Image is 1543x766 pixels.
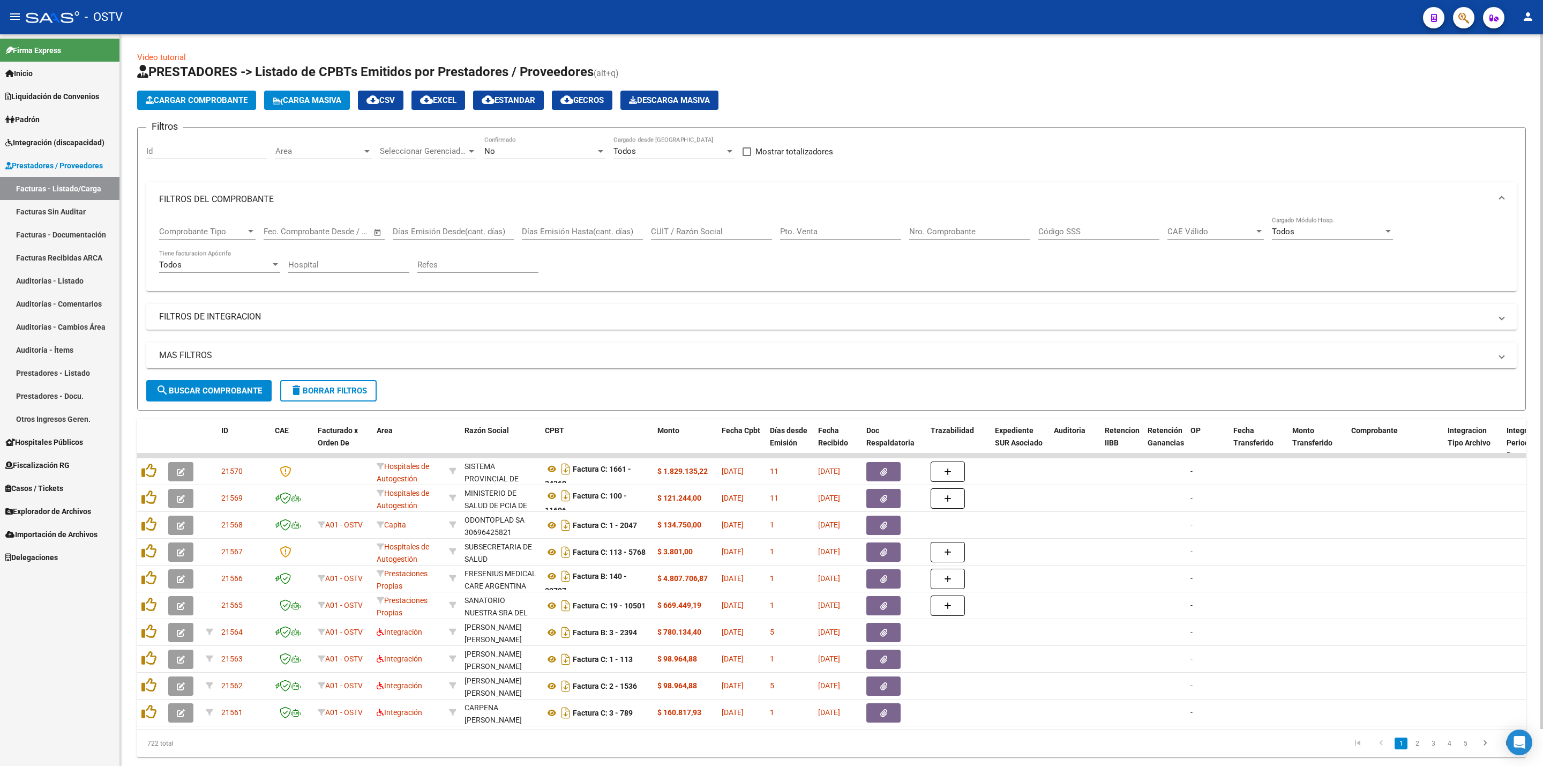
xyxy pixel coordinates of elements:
[559,651,573,668] i: Descargar documento
[862,419,926,466] datatable-header-cell: Doc Respaldatoria
[377,542,429,563] span: Hospitales de Autogestión
[814,419,862,466] datatable-header-cell: Fecha Recibido
[1448,426,1490,447] span: Integracion Tipo Archivo
[1411,738,1424,749] a: 2
[1441,734,1457,753] li: page 4
[573,709,633,717] strong: Factura C: 3 - 789
[1233,426,1274,447] span: Fecha Transferido
[156,386,262,396] span: Buscar Comprobante
[818,681,840,690] span: [DATE]
[657,681,697,690] strong: $ 98.964,88
[1190,467,1193,475] span: -
[221,547,243,556] span: 21567
[770,708,774,717] span: 1
[5,529,98,540] span: Importación de Archivos
[573,521,637,530] strong: Factura C: 1 - 2047
[85,5,123,29] span: - OSTV
[818,547,840,556] span: [DATE]
[573,655,633,664] strong: Factura C: 1 - 113
[465,514,525,526] div: ODONTOPLAD SA
[573,628,637,637] strong: Factura B: 3 - 2394
[1186,419,1229,466] datatable-header-cell: OP
[465,594,536,617] div: 30695504051
[465,648,536,673] div: [PERSON_NAME] [PERSON_NAME]
[217,419,271,466] datatable-header-cell: ID
[559,517,573,534] i: Descargar documento
[1499,738,1519,749] a: go to last page
[559,487,573,504] i: Descargar documento
[657,467,708,475] strong: $ 1.829.135,22
[465,568,536,590] div: 30635815201
[372,419,445,466] datatable-header-cell: Area
[377,520,406,529] span: Capita
[866,426,915,447] span: Doc Respaldatoria
[1148,426,1184,447] span: Retención Ganancias
[717,419,766,466] datatable-header-cell: Fecha Cpbt
[545,572,627,595] strong: Factura B: 140 - 33797
[552,91,612,110] button: Gecros
[1190,628,1193,636] span: -
[1190,574,1193,583] span: -
[159,311,1491,323] mat-panel-title: FILTROS DE INTEGRACION
[620,91,718,110] app-download-masive: Descarga masiva de comprobantes (adjuntos)
[1229,419,1288,466] datatable-header-cell: Fecha Transferido
[770,467,778,475] span: 11
[465,702,536,726] div: CARPENA [PERSON_NAME]
[657,547,693,556] strong: $ 3.801,00
[465,541,536,563] div: 30675068441
[991,419,1050,466] datatable-header-cell: Expediente SUR Asociado
[159,194,1491,205] mat-panel-title: FILTROS DEL COMPROBANTE
[317,227,369,236] input: Fecha fin
[5,459,70,471] span: Fiscalización RG
[1190,426,1201,435] span: OP
[1459,738,1472,749] a: 5
[465,460,536,483] div: 30691822849
[1443,738,1456,749] a: 4
[657,601,701,609] strong: $ 669.449,19
[722,494,744,502] span: [DATE]
[465,460,536,497] div: SISTEMA PROVINCIAL DE SALUD
[465,594,536,631] div: SANATORIO NUESTRA SRA DEL PILAR SA
[722,655,744,663] span: [DATE]
[559,624,573,641] i: Descargar documento
[770,520,774,529] span: 1
[366,93,379,106] mat-icon: cloud_download
[377,489,429,510] span: Hospitales de Autogestión
[465,541,536,566] div: SUBSECRETARIA DE SALUD
[465,675,536,697] div: 27340047732
[770,628,774,636] span: 5
[465,621,536,644] div: 20336095167
[264,227,307,236] input: Fecha inicio
[818,601,840,609] span: [DATE]
[221,467,243,475] span: 21570
[275,146,362,156] span: Area
[5,552,58,563] span: Delegaciones
[159,349,1491,361] mat-panel-title: MAS FILTROS
[559,544,573,561] i: Descargar documento
[770,547,774,556] span: 1
[290,386,367,396] span: Borrar Filtros
[1371,738,1391,749] a: go to previous page
[1190,547,1193,556] span: -
[770,426,807,447] span: Días desde Emisión
[221,426,228,435] span: ID
[657,574,708,583] strong: $ 4.807.706,87
[573,548,646,556] strong: Factura C: 113 - 5768
[221,708,243,717] span: 21561
[377,596,428,617] span: Prestaciones Propias
[482,93,495,106] mat-icon: cloud_download
[137,64,594,79] span: PRESTADORES -> Listado de CPBTs Emitidos por Prestadores / Proveedores
[377,708,422,717] span: Integración
[221,574,243,583] span: 21566
[1190,708,1193,717] span: -
[366,95,395,105] span: CSV
[377,426,393,435] span: Area
[275,426,289,435] span: CAE
[545,492,627,515] strong: Factura C: 100 - 11606
[613,146,636,156] span: Todos
[722,547,744,556] span: [DATE]
[465,426,509,435] span: Razón Social
[1190,681,1193,690] span: -
[545,426,564,435] span: CPBT
[290,384,303,397] mat-icon: delete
